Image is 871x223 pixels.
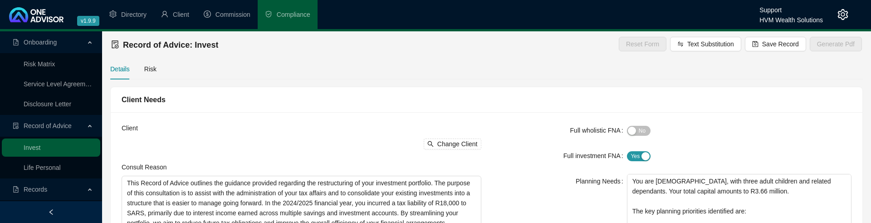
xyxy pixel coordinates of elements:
[670,37,741,51] button: Text Substitution
[563,149,627,163] label: Full investment FNA
[427,141,434,147] span: search
[111,40,119,49] span: file-done
[759,12,823,22] div: HVM Wealth Solutions
[77,16,99,26] span: v1.9.9
[13,123,19,129] span: file-done
[109,10,117,18] span: setting
[173,11,189,18] span: Client
[24,186,47,193] span: Records
[24,100,71,108] a: Disclosure Letter
[144,64,157,74] div: Risk
[122,123,144,133] label: Client
[24,80,94,88] a: Service Level Agreement
[24,144,40,151] a: Invest
[687,39,734,49] span: Text Substitution
[810,37,862,51] button: Generate Pdf
[437,139,478,149] span: Change Client
[215,11,250,18] span: Commission
[265,10,272,18] span: safety
[837,9,848,20] span: setting
[13,39,19,45] span: file-pdf
[752,41,758,47] span: save
[204,10,211,18] span: dollar
[759,2,823,12] div: Support
[123,40,218,50] span: Record of Advice: Invest
[13,186,19,193] span: file-pdf
[277,11,310,18] span: Compliance
[122,162,173,172] label: Consult Reason
[24,39,57,46] span: Onboarding
[24,164,61,171] a: Life Personal
[762,39,799,49] span: Save Record
[677,41,684,47] span: swap
[24,60,55,68] a: Risk Matrix
[9,7,64,22] img: 2df55531c6924b55f21c4cf5d4484680-logo-light.svg
[570,123,627,138] label: Full wholistic FNA
[48,209,54,215] span: left
[161,10,168,18] span: user
[122,94,851,105] div: Client Needs
[424,139,481,149] button: Change Client
[619,37,666,51] button: Reset Form
[121,11,147,18] span: Directory
[745,37,806,51] button: Save Record
[24,122,72,129] span: Record of Advice
[110,64,130,74] div: Details
[576,174,627,188] label: Planning Needs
